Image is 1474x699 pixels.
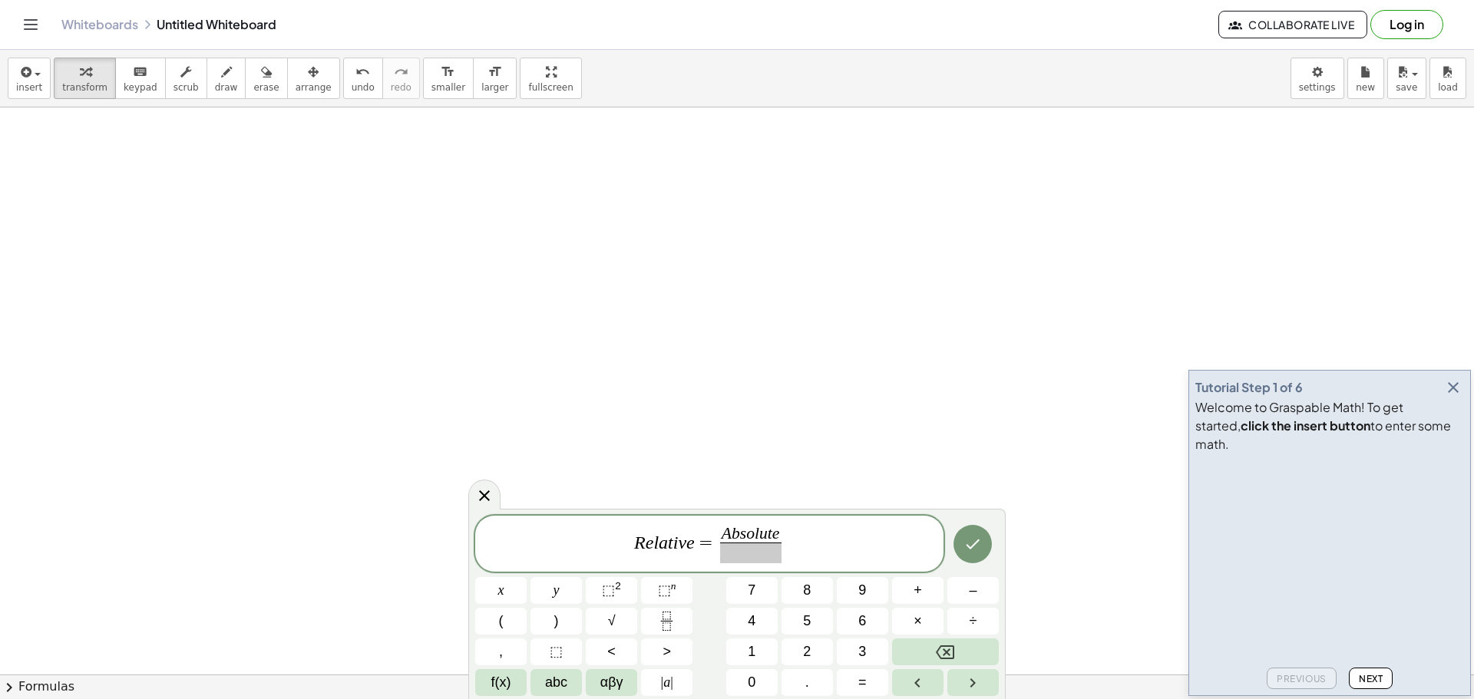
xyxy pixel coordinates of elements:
[1396,82,1417,93] span: save
[586,638,637,665] button: Less than
[726,608,778,635] button: 4
[748,611,755,631] span: 4
[615,580,621,592] sup: 2
[174,82,199,93] span: scrub
[678,532,686,552] var: v
[953,525,992,563] button: Done
[858,672,867,693] span: =
[661,672,673,693] span: a
[914,580,922,601] span: +
[391,82,411,93] span: redo
[530,577,582,604] button: y
[608,611,616,631] span: √
[748,580,755,601] span: 7
[18,12,43,37] button: Toggle navigation
[892,577,944,604] button: Plus
[586,608,637,635] button: Square root
[768,524,772,542] var: t
[947,577,999,604] button: Minus
[1370,10,1443,39] button: Log in
[858,611,866,631] span: 6
[914,611,922,631] span: ×
[969,580,977,601] span: –
[475,608,527,635] button: (
[1241,417,1370,434] b: click the insert button
[473,58,517,99] button: format_sizelarger
[431,82,465,93] span: smaller
[947,669,999,696] button: Right arrow
[481,82,508,93] span: larger
[858,641,866,662] span: 3
[641,638,692,665] button: Greater than
[600,672,623,693] span: αβγ
[253,82,279,93] span: erase
[8,58,51,99] button: insert
[892,638,999,665] button: Backspace
[115,58,166,99] button: keyboardkeypad
[499,611,504,631] span: (
[207,58,246,99] button: draw
[133,63,147,81] i: keyboard
[668,532,673,552] var: t
[695,533,717,552] span: =
[1349,668,1393,689] button: Next
[441,63,455,81] i: format_size
[1359,673,1383,684] span: Next
[661,674,664,690] span: |
[837,608,888,635] button: 6
[663,641,671,662] span: >
[1291,58,1344,99] button: settings
[1299,82,1336,93] span: settings
[352,82,375,93] span: undo
[1231,18,1354,31] span: Collaborate Live
[586,669,637,696] button: Greek alphabet
[658,582,671,598] span: ⬚
[382,58,420,99] button: redoredo
[528,82,573,93] span: fullscreen
[782,577,833,604] button: 8
[530,638,582,665] button: Placeholder
[1195,398,1464,453] div: Welcome to Graspable Math! To get started, to enter some math.
[782,638,833,665] button: 2
[892,608,944,635] button: Times
[772,524,780,542] var: e
[759,524,768,542] var: u
[803,611,811,631] span: 5
[54,58,116,99] button: transform
[165,58,207,99] button: scrub
[653,532,659,552] var: l
[1356,82,1375,93] span: new
[423,58,474,99] button: format_sizesmaller
[499,641,503,662] span: ,
[722,524,732,542] var: A
[805,672,809,693] span: .
[530,669,582,696] button: Alphabet
[124,82,157,93] span: keypad
[782,608,833,635] button: 5
[837,577,888,604] button: 9
[498,580,504,601] span: x
[746,524,755,542] var: o
[475,638,527,665] button: ,
[726,669,778,696] button: 0
[550,641,563,662] span: ⬚
[782,669,833,696] button: .
[607,641,616,662] span: <
[858,580,866,601] span: 9
[837,638,888,665] button: 3
[726,577,778,604] button: 7
[755,524,759,542] var: l
[803,641,811,662] span: 2
[1195,378,1303,397] div: Tutorial Step 1 of 6
[947,608,999,635] button: Divide
[670,674,673,690] span: |
[530,608,582,635] button: )
[686,532,695,552] var: e
[732,524,740,542] var: b
[16,82,42,93] span: insert
[296,82,332,93] span: arrange
[641,669,692,696] button: Absolute value
[62,82,107,93] span: transform
[740,524,746,542] var: s
[748,641,755,662] span: 1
